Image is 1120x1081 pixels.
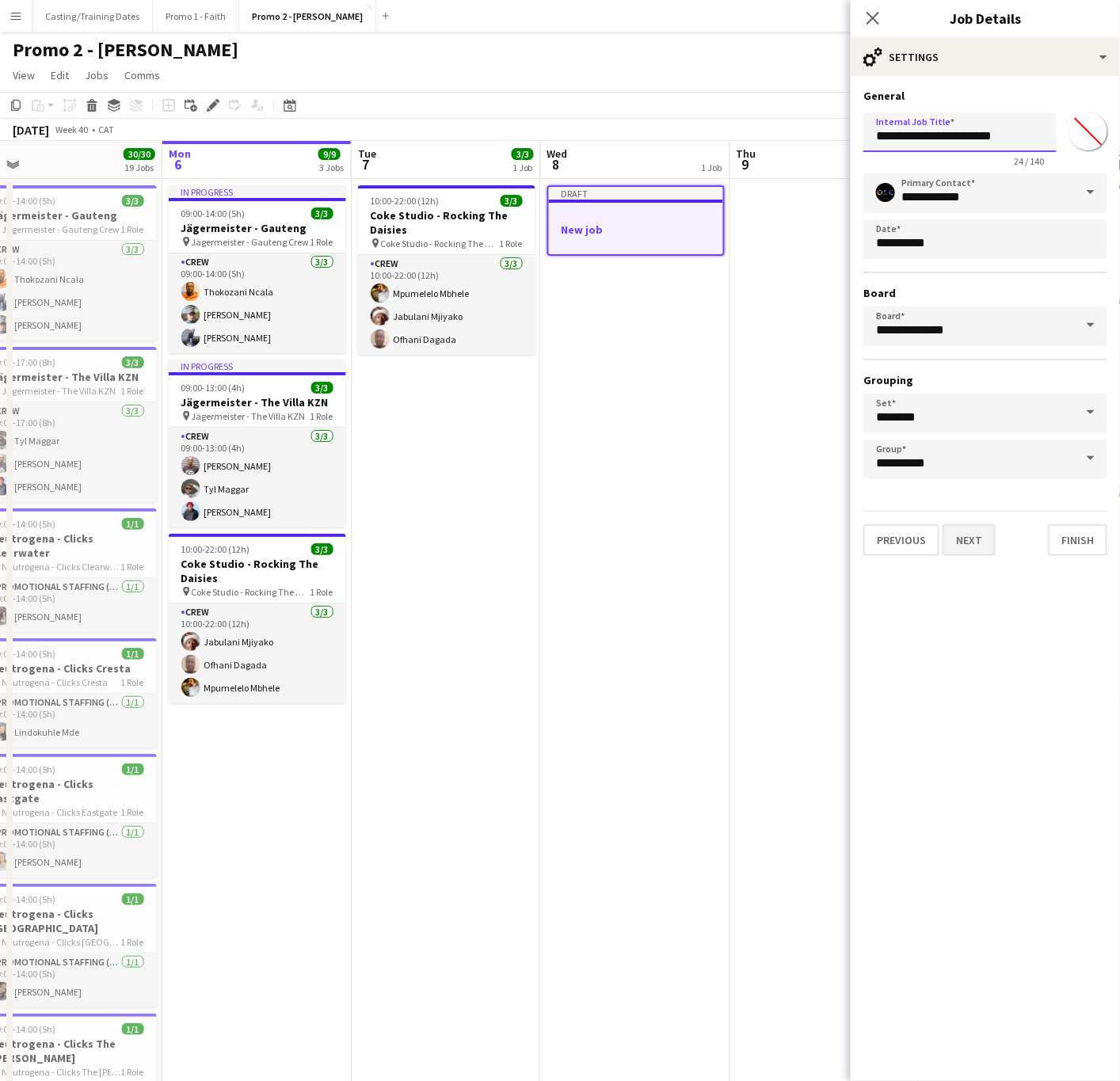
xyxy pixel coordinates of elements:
[310,586,333,598] span: 1 Role
[124,162,154,173] div: 19 Jobs
[85,68,109,82] span: Jobs
[358,147,376,161] span: Tue
[512,148,534,160] span: 3/3
[169,395,346,409] h3: Jägermeister - The Villa KZN
[169,147,191,161] span: Mon
[1001,155,1057,167] span: 24 / 140
[169,360,346,527] app-job-card: In progress09:00-13:00 (4h)3/3Jägermeister - The Villa KZN Jägermeister - The Villa KZN1 RoleCrew...
[863,373,1107,387] h3: Grouping
[78,65,115,86] a: Jobs
[358,185,535,355] app-job-card: 10:00-22:00 (12h)3/3Coke Studio - Rocking The Daisies Coke Studio - Rocking The Daisies1 RoleCrew...
[2,1066,121,1078] span: Neutrogena - Clicks The [PERSON_NAME]
[169,534,346,703] app-job-card: 10:00-22:00 (12h)3/3Coke Studio - Rocking The Daisies Coke Studio - Rocking The Daisies1 RoleCrew...
[121,806,144,818] span: 1 Role
[122,518,144,530] span: 1/1
[381,238,500,249] span: Coke Studio - Rocking The Daisies
[319,162,344,173] div: 3 Jobs
[118,65,166,86] a: Comms
[863,286,1107,300] h3: Board
[2,385,116,397] span: Jägermeister - The Villa KZN
[851,8,1120,29] h3: Job Details
[1048,524,1107,556] button: Finish
[702,162,722,173] div: 1 Job
[181,543,250,555] span: 10:00-22:00 (12h)
[181,207,246,219] span: 09:00-14:00 (5h)
[547,185,725,256] app-job-card: DraftNew job
[2,676,109,688] span: Neutrogena - Clicks Cresta
[311,543,333,555] span: 3/3
[863,524,939,556] button: Previous
[2,561,121,573] span: Neutrogena - Clicks Clearwater
[169,360,346,372] div: In progress
[169,253,346,353] app-card-role: Crew3/309:00-14:00 (5h)Thokozani Ncala[PERSON_NAME][PERSON_NAME]
[358,208,535,237] h3: Coke Studio - Rocking The Daisies
[737,147,756,161] span: Thu
[13,68,35,82] span: View
[181,382,246,394] span: 09:00-13:00 (4h)
[124,68,160,82] span: Comms
[121,223,144,235] span: 1 Role
[500,238,523,249] span: 1 Role
[358,255,535,355] app-card-role: Crew3/310:00-22:00 (12h)Mpumelelo MbheleJabulani MjiyakoOfhani Dagada
[169,603,346,703] app-card-role: Crew3/310:00-22:00 (12h)Jabulani MjiyakoOfhani DagadaMpumelelo Mbhele
[121,676,144,688] span: 1 Role
[192,236,310,248] span: Jägermeister - Gauteng Crew
[169,221,346,235] h3: Jägermeister - Gauteng
[124,148,155,160] span: 30/30
[122,648,144,660] span: 1/1
[943,524,996,556] button: Next
[2,936,121,948] span: Neutrogena - Clicks [GEOGRAPHIC_DATA]
[310,410,333,422] span: 1 Role
[122,893,144,905] span: 1/1
[169,185,346,353] app-job-card: In progress09:00-14:00 (5h)3/3Jägermeister - Gauteng Jägermeister - Gauteng Crew1 RoleCrew3/309:0...
[547,147,568,161] span: Wed
[501,195,523,207] span: 3/3
[311,382,333,394] span: 3/3
[122,195,144,207] span: 3/3
[169,557,346,585] h3: Coke Studio - Rocking The Daisies
[13,38,238,62] h1: Promo 2 - [PERSON_NAME]
[310,236,333,248] span: 1 Role
[169,185,346,198] div: In progress
[512,162,533,173] div: 1 Job
[545,155,568,173] span: 8
[192,586,310,598] span: Coke Studio - Rocking The Daisies
[2,223,120,235] span: Jägermeister - Gauteng Crew
[121,1066,144,1078] span: 1 Role
[851,38,1120,76] div: Settings
[32,1,153,32] button: Casting/Training Dates
[356,155,376,173] span: 7
[122,1023,144,1035] span: 1/1
[98,124,114,135] div: CAT
[153,1,239,32] button: Promo 1 - Faith
[6,65,41,86] a: View
[44,65,75,86] a: Edit
[169,428,346,527] app-card-role: Crew3/309:00-13:00 (4h)[PERSON_NAME]Tyl Maggar[PERSON_NAME]
[318,148,341,160] span: 9/9
[192,410,306,422] span: Jägermeister - The Villa KZN
[122,763,144,775] span: 1/1
[52,124,92,135] span: Week 40
[371,195,440,207] span: 10:00-22:00 (12h)
[121,936,144,948] span: 1 Role
[549,187,723,200] div: Draft
[2,806,118,818] span: Neutrogena - Clicks Eastgate
[13,122,49,138] div: [DATE]
[121,385,144,397] span: 1 Role
[122,356,144,368] span: 3/3
[51,68,69,82] span: Edit
[239,1,376,32] button: Promo 2 - [PERSON_NAME]
[311,207,333,219] span: 3/3
[549,223,723,237] h3: New job
[863,89,1107,103] h3: General
[166,155,191,173] span: 6
[121,561,144,573] span: 1 Role
[734,155,756,173] span: 9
